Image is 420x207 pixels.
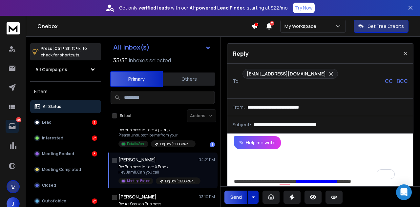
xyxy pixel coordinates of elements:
div: 24 [92,198,97,204]
strong: AI-powered Lead Finder, [190,5,245,11]
h3: Inboxes selected [129,56,171,64]
div: 3 [92,151,97,156]
h1: [PERSON_NAME] [118,194,157,200]
p: All Status [43,104,61,109]
div: 74 [92,135,97,141]
p: Meeting Booked [127,178,151,183]
p: Closed [42,183,56,188]
p: CC [385,77,393,85]
p: Big Boy [GEOGRAPHIC_DATA] [160,142,192,147]
div: To enrich screen reader interactions, please activate Accessibility in Grammarly extension settings [227,149,413,186]
button: Help me write [234,136,281,149]
button: Get Free Credits [354,20,409,33]
label: Select [120,113,132,118]
button: All Campaigns [30,63,101,76]
button: Meeting Completed [30,163,101,176]
h1: [PERSON_NAME] [118,156,156,163]
p: [EMAIL_ADDRESS][DOMAIN_NAME] [247,71,326,77]
button: Lead1 [30,116,101,129]
div: Open Intercom Messenger [396,184,412,200]
button: Primary [110,71,163,87]
p: Please unsubscribe me from your [118,133,196,138]
button: All Inbox(s) [108,41,216,54]
p: Get only with our starting at $22/mo [119,5,288,11]
p: Big Boy [GEOGRAPHIC_DATA] [165,179,197,184]
p: Details Send [127,141,146,146]
p: To: [233,78,240,84]
button: Others [163,72,215,86]
span: 50 [270,21,274,26]
p: Get Free Credits [367,23,404,30]
h1: All Inbox(s) [113,44,150,51]
p: Re: Business Insider X [URL]? [118,127,196,133]
p: 03:10 PM [199,194,215,199]
button: Send [224,191,247,204]
p: Interested [42,135,63,141]
strong: verified leads [138,5,170,11]
h1: All Campaigns [35,66,67,73]
p: From: [233,104,245,111]
button: Closed [30,179,101,192]
span: Ctrl + Shift + k [53,45,81,52]
p: Try Now [295,5,313,11]
p: BCC [397,77,408,85]
p: Meeting Booked [42,151,74,156]
h1: Onebox [37,22,251,30]
h3: Filters [30,87,101,96]
p: Press to check for shortcuts. [41,45,87,58]
p: Re: As Seen on Business [118,201,192,207]
p: Subject: [233,121,251,128]
a: 365 [6,120,19,133]
p: My Workspace [284,23,319,30]
button: Meeting Booked3 [30,147,101,160]
p: 04:21 PM [199,157,215,162]
div: 1 [210,142,215,147]
div: 1 [92,120,97,125]
p: 365 [16,117,21,122]
p: Lead [42,120,52,125]
p: Re: Business Insider X Bronx [118,164,197,170]
button: All Status [30,100,101,113]
img: logo [7,22,20,34]
p: Out of office [42,198,66,204]
span: 35 / 35 [113,56,128,64]
button: Interested74 [30,132,101,145]
p: Hey Jamil, Can you call [118,170,197,175]
button: Try Now [293,3,315,13]
p: Reply [233,49,249,58]
p: Meeting Completed [42,167,81,172]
